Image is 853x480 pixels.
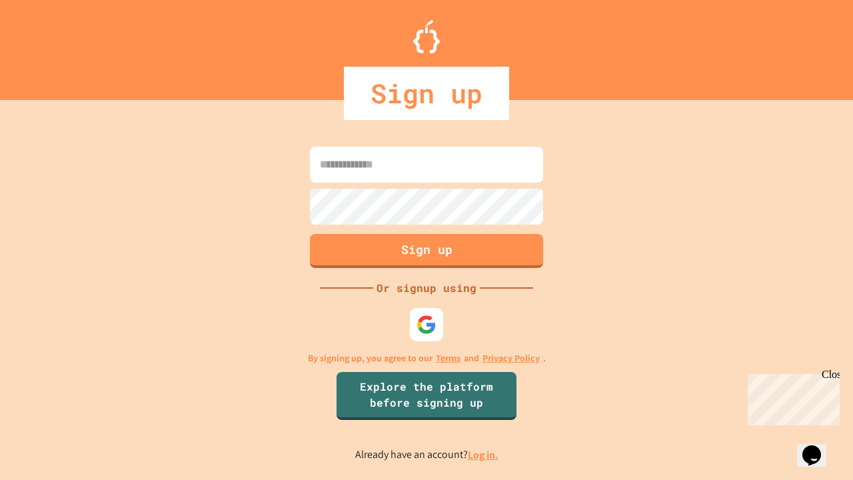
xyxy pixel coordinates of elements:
[355,447,498,463] p: Already have an account?
[413,20,440,53] img: Logo.svg
[482,351,540,365] a: Privacy Policy
[468,448,498,462] a: Log in.
[310,234,543,268] button: Sign up
[344,67,509,120] div: Sign up
[742,369,840,425] iframe: chat widget
[436,351,460,365] a: Terms
[373,280,480,296] div: Or signup using
[337,372,516,420] a: Explore the platform before signing up
[308,351,546,365] p: By signing up, you agree to our and .
[417,315,436,335] img: google-icon.svg
[5,5,92,85] div: Chat with us now!Close
[797,427,840,467] iframe: chat widget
